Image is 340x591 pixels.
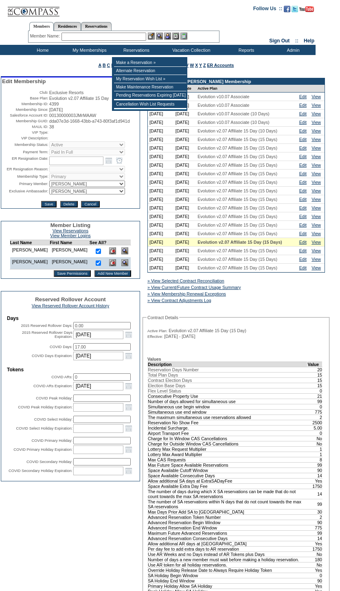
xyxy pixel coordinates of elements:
[197,111,270,116] span: Evolution v10.07 Associate (10 Days)
[197,154,277,159] span: Evolution v2.07 Affiliate 15 Day (15 Days)
[197,171,277,176] span: Evolution v2.07 Affiliate 15 Day (15 Days)
[307,562,322,567] td: No
[148,457,307,462] td: Max CAS Requests
[148,520,307,525] td: Advanced Reservation Begin Window
[307,430,322,436] td: 0
[197,240,282,245] span: Evolution v2.07 Affiliate 15 Day (15 Days)
[311,120,321,125] a: View
[307,436,322,441] td: No
[147,334,163,339] span: Effective:
[311,154,321,159] a: View
[148,567,307,573] td: Override Holiday Release Date to Always Require Holiday Token
[148,161,174,170] td: [DATE]
[148,441,307,446] td: Charge for Outside Window CAS Cancellations
[148,135,174,144] td: [DATE]
[307,377,322,383] td: 15
[307,489,322,499] td: 14
[174,161,196,170] td: [DATE]
[50,345,72,349] label: COVID Days:
[148,462,307,468] td: Max Future Space Available Reservations
[148,393,307,399] td: Consecutive Property Use
[299,154,307,159] a: Edit
[196,85,298,93] td: Active Plan
[148,170,174,178] td: [DATE]
[103,63,106,68] a: B
[148,452,307,457] td: Lottery Max Award Multiplier
[269,45,316,55] td: Admin
[203,63,206,68] a: Z
[197,265,277,270] span: Evolution v2.07 Affiliate 15 Day (15 Days)
[148,399,307,404] td: Number of days allowed for simultaneous use
[299,197,307,202] a: Edit
[174,110,196,118] td: [DATE]
[114,59,186,67] td: Make a Reservation »
[148,573,307,578] td: SA Holiday Begin Window
[307,393,322,399] td: 21
[197,223,277,227] span: Evolution v2.07 Affiliate 15 Day (15 Days)
[124,424,133,433] a: Open the calendar popup.
[148,546,307,551] td: Per day fee to add extra days to AR reservation
[299,163,307,168] a: Edit
[30,33,61,40] div: Member Name:
[104,156,113,165] a: Open the calendar popup.
[115,156,124,165] a: Open the time view popup.
[147,291,226,296] a: » View Membership Renewal Exceptions
[2,101,48,106] td: Membership ID:
[174,229,196,238] td: [DATE]
[174,247,196,255] td: [DATE]
[10,240,50,245] td: Last Name
[197,137,277,142] span: Evolution v2.07 Affiliate 15 Day (15 Days)
[148,541,307,546] td: Allow additional AR days at [GEOGRAPHIC_DATA]
[148,264,174,272] td: [DATE]
[148,383,185,388] span: Election Base Days
[311,146,321,150] a: View
[65,45,112,55] td: My Memberships
[53,228,88,233] a: View Reservations
[148,127,174,135] td: [DATE]
[307,462,322,468] td: 99
[311,111,321,116] a: View
[148,187,174,195] td: [DATE]
[94,270,132,277] input: Add New Member
[307,514,322,520] td: 2
[299,8,314,13] a: Subscribe to our YouTube Channel
[107,63,110,68] a: C
[90,240,107,245] td: See All?
[284,8,290,13] a: Become our fan on Facebook
[197,146,277,150] span: Evolution v2.07 Affiliate 15 Day (15 Days)
[307,483,322,489] td: 1750
[29,22,54,31] a: Members
[10,245,50,258] td: [PERSON_NAME]
[197,205,277,210] span: Evolution v2.07 Affiliate 15 Day (15 Days)
[148,404,307,409] td: Simultaneous use begin window
[311,214,321,219] a: View
[81,22,112,31] a: Reservations
[148,557,307,562] td: Number of days a new member must wait before making a holiday reservation.
[307,478,322,483] td: Yes
[148,509,307,514] td: Max Days Prior Add SA to [GEOGRAPHIC_DATA]
[41,201,56,207] input: Save
[2,107,48,112] td: Membership Since:
[7,367,134,373] td: Tokens
[2,124,48,129] td: MAUL ID:
[172,33,179,40] img: Reservations
[174,204,196,212] td: [DATE]
[299,137,307,142] a: Edit
[2,78,46,84] span: Edit Membership
[307,441,322,446] td: No
[114,83,186,91] td: Make Maintenance Reservation
[174,255,196,264] td: [DATE]
[299,248,307,253] a: Edit
[299,94,307,99] a: Edit
[299,205,307,210] a: Edit
[174,264,196,272] td: [DATE]
[2,113,48,118] td: Salesforce Account ID:
[121,247,128,254] img: View Dashboard
[7,315,134,321] td: Days
[174,178,196,187] td: [DATE]
[124,403,133,412] a: Open the calendar popup.
[21,324,72,328] label: 2015 Reserved Rollover Days:
[50,222,91,228] span: Member Listing
[174,212,196,221] td: [DATE]
[159,45,222,55] td: Vacation Collection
